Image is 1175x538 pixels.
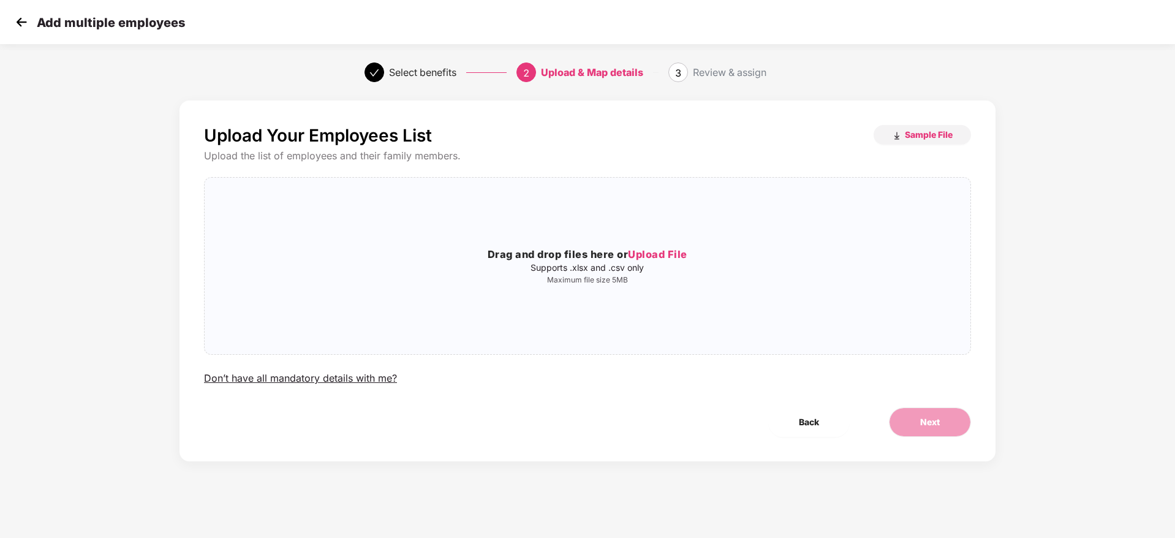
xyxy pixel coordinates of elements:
p: Upload Your Employees List [204,125,432,146]
span: Back [799,415,819,429]
p: Supports .xlsx and .csv only [205,263,970,273]
p: Add multiple employees [37,15,185,30]
span: Upload File [628,248,687,260]
button: Next [889,407,971,437]
div: Upload & Map details [541,63,643,82]
p: Maximum file size 5MB [205,275,970,285]
span: check [369,68,379,78]
span: 3 [675,67,681,79]
span: Drag and drop files here orUpload FileSupports .xlsx and .csv onlyMaximum file size 5MB [205,178,970,354]
h3: Drag and drop files here or [205,247,970,263]
button: Sample File [874,125,971,145]
img: download_icon [892,131,902,141]
span: Sample File [905,129,953,140]
span: 2 [523,67,529,79]
div: Upload the list of employees and their family members. [204,150,971,162]
div: Don’t have all mandatory details with me? [204,372,397,385]
div: Select benefits [389,63,456,82]
div: Review & assign [693,63,766,82]
button: Back [768,407,850,437]
img: svg+xml;base64,PHN2ZyB4bWxucz0iaHR0cDovL3d3dy53My5vcmcvMjAwMC9zdmciIHdpZHRoPSIzMCIgaGVpZ2h0PSIzMC... [12,13,31,31]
